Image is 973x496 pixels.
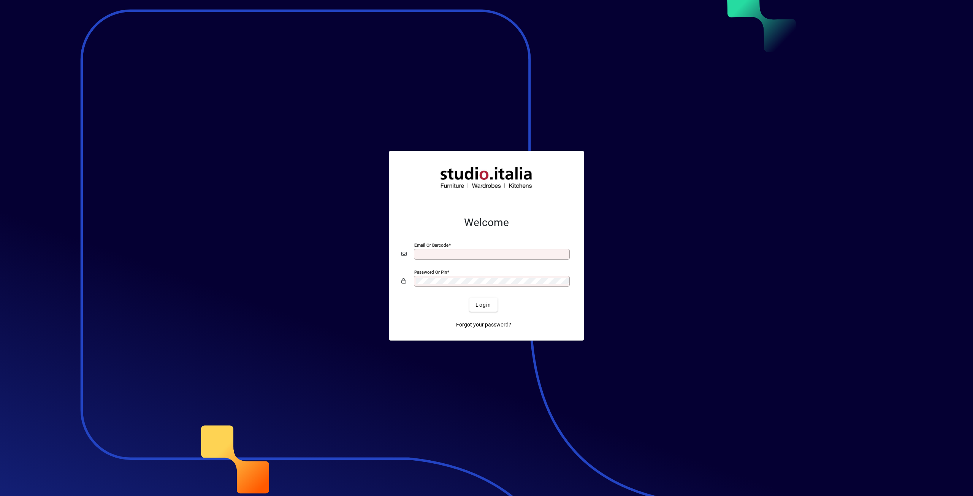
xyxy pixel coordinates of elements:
mat-label: Email or Barcode [414,242,448,248]
button: Login [469,298,497,312]
span: Login [475,301,491,309]
span: Forgot your password? [456,321,511,329]
h2: Welcome [401,216,572,229]
mat-label: Password or Pin [414,269,447,275]
a: Forgot your password? [453,318,514,331]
